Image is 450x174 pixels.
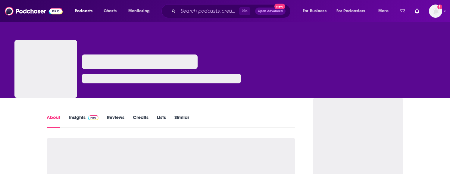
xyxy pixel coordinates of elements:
[174,114,189,128] a: Similar
[298,6,334,16] button: open menu
[437,5,442,9] svg: Add a profile image
[107,114,124,128] a: Reviews
[333,6,374,16] button: open menu
[100,6,120,16] a: Charts
[303,7,327,15] span: For Business
[167,4,296,18] div: Search podcasts, credits, & more...
[128,7,150,15] span: Monitoring
[429,5,442,18] span: Logged in as evankrask
[239,7,250,15] span: ⌘ K
[5,5,63,17] img: Podchaser - Follow, Share and Rate Podcasts
[88,115,98,120] img: Podchaser Pro
[104,7,117,15] span: Charts
[412,6,422,16] a: Show notifications dropdown
[255,8,286,15] button: Open AdvancedNew
[75,7,92,15] span: Podcasts
[429,5,442,18] img: User Profile
[69,114,98,128] a: InsightsPodchaser Pro
[429,5,442,18] button: Show profile menu
[133,114,148,128] a: Credits
[47,114,60,128] a: About
[397,6,408,16] a: Show notifications dropdown
[178,6,239,16] input: Search podcasts, credits, & more...
[70,6,100,16] button: open menu
[274,4,285,9] span: New
[258,10,283,13] span: Open Advanced
[124,6,158,16] button: open menu
[157,114,166,128] a: Lists
[378,7,389,15] span: More
[374,6,396,16] button: open menu
[336,7,365,15] span: For Podcasters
